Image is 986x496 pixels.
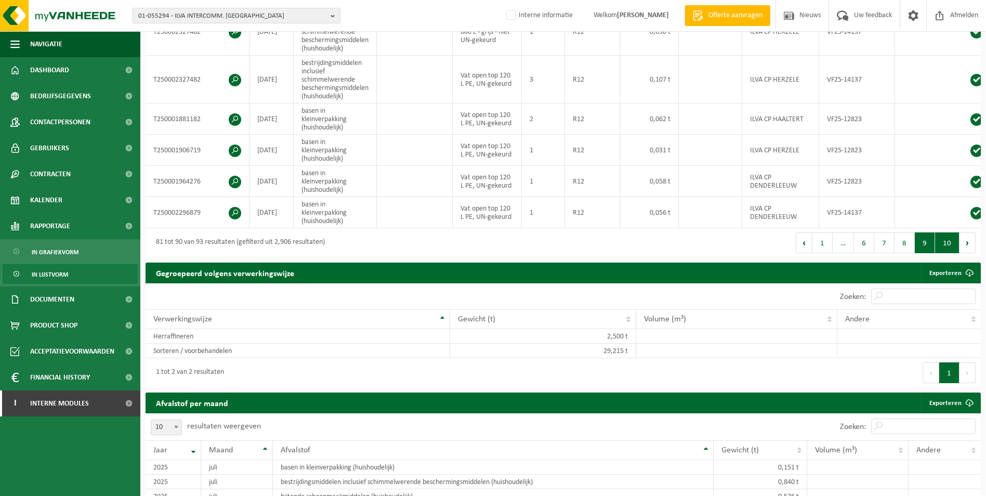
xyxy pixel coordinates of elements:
label: resultaten weergeven [187,422,261,430]
span: Product Shop [30,312,77,338]
span: Dashboard [30,57,69,83]
span: Contactpersonen [30,109,90,135]
span: Contracten [30,161,71,187]
span: … [833,232,854,253]
span: Rapportage [30,213,70,239]
td: juli [201,460,273,475]
span: Gewicht (t) [721,446,759,454]
button: 10 [935,232,959,253]
td: T250001881182 [146,103,249,135]
td: ILVA CP HERZELE [742,135,819,166]
td: VF25-14137 [819,197,895,228]
td: Vat open top 120 L PE, UN-gekeurd [453,197,522,228]
td: T250001964276 [146,166,249,197]
span: Andere [916,446,941,454]
td: 0,107 t [620,56,679,103]
td: R12 [565,103,620,135]
span: Volume (m³) [644,315,686,323]
td: 0,151 t [714,460,807,475]
span: Interne modules [30,390,89,416]
span: Gebruikers [30,135,69,161]
td: VF25-12823 [819,166,895,197]
h2: Gegroepeerd volgens verwerkingswijze [146,263,305,283]
td: R12 [565,56,620,103]
td: ILVA CP DENDERLEEUW [742,197,819,228]
label: Zoeken: [840,293,866,301]
td: T250002327482 [146,56,249,103]
span: Verwerkingswijze [153,315,212,323]
td: R12 [565,166,620,197]
td: T250002296879 [146,197,249,228]
td: basen in kleinverpakking (huishoudelijk) [294,103,377,135]
span: Financial History [30,364,90,390]
td: Lage palletbox 680 L - grijs - niet UN-gekeurd [453,8,522,56]
td: 0,058 t [620,166,679,197]
span: Kalender [30,187,62,213]
td: 2025 [146,475,201,489]
button: 8 [895,232,915,253]
td: 0,062 t [620,103,679,135]
td: 0,840 t [714,475,807,489]
td: T250002327482 [146,8,249,56]
button: 1 [812,232,833,253]
button: 7 [874,232,895,253]
td: Sorteren / voorbehandelen [146,344,450,358]
button: Previous [923,362,939,383]
td: basen in kleinverpakking (huishoudelijk) [273,460,713,475]
td: basen in kleinverpakking (huishoudelijk) [294,135,377,166]
td: R12 [565,8,620,56]
strong: [PERSON_NAME] [617,11,669,19]
span: Volume (m³) [815,446,857,454]
div: 81 tot 90 van 93 resultaten (gefilterd uit 2,906 resultaten) [151,233,325,252]
label: Zoeken: [840,423,866,431]
h2: Afvalstof per maand [146,393,239,413]
td: ILVA CP HERZELE [742,8,819,56]
td: Vat open top 120 L PE, UN-gekeurd [453,56,522,103]
td: [DATE] [249,197,294,228]
td: 0,031 t [620,135,679,166]
td: Vat open top 120 L PE, UN-gekeurd [453,166,522,197]
td: ILVA CP HERZELE [742,56,819,103]
td: R12 [565,135,620,166]
td: 3 [522,56,565,103]
span: Bedrijfsgegevens [30,83,91,109]
a: Exporteren [921,393,980,413]
td: 29,215 t [450,344,636,358]
td: Herraffineren [146,329,450,344]
td: 2 [522,103,565,135]
span: I [10,390,20,416]
td: ILVA CP DENDERLEEUW [742,166,819,197]
a: In lijstvorm [3,264,138,284]
a: Exporteren [921,263,980,283]
span: Andere [845,315,870,323]
td: VF25-14137 [819,56,895,103]
span: 10 [151,420,181,435]
span: Gewicht (t) [458,315,495,323]
td: 2025 [146,460,201,475]
td: 0,056 t [620,197,679,228]
button: Next [959,362,976,383]
td: 1 [522,166,565,197]
td: [DATE] [249,166,294,197]
button: 01-055294 - ILVA INTERCOMM. [GEOGRAPHIC_DATA] [133,8,340,23]
span: In lijstvorm [32,265,68,284]
td: bestrijdingsmiddelen inclusief schimmelwerende beschermingsmiddelen (huishoudelijk) [294,56,377,103]
span: Acceptatievoorwaarden [30,338,114,364]
button: 9 [915,232,935,253]
td: 0,050 t [620,8,679,56]
div: 1 tot 2 van 2 resultaten [151,363,224,382]
td: 1 [522,135,565,166]
span: 01-055294 - ILVA INTERCOMM. [GEOGRAPHIC_DATA] [138,8,326,24]
td: VF25-12823 [819,135,895,166]
span: Jaar [153,446,167,454]
span: Afvalstof [281,446,310,454]
a: Offerte aanvragen [685,5,770,26]
span: Documenten [30,286,74,312]
span: Navigatie [30,31,62,57]
td: 2,500 t [450,329,636,344]
td: basen in kleinverpakking (huishoudelijk) [294,197,377,228]
td: [DATE] [249,135,294,166]
span: In grafiekvorm [32,242,78,262]
a: In grafiekvorm [3,242,138,262]
td: ILVA CP HAALTERT [742,103,819,135]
